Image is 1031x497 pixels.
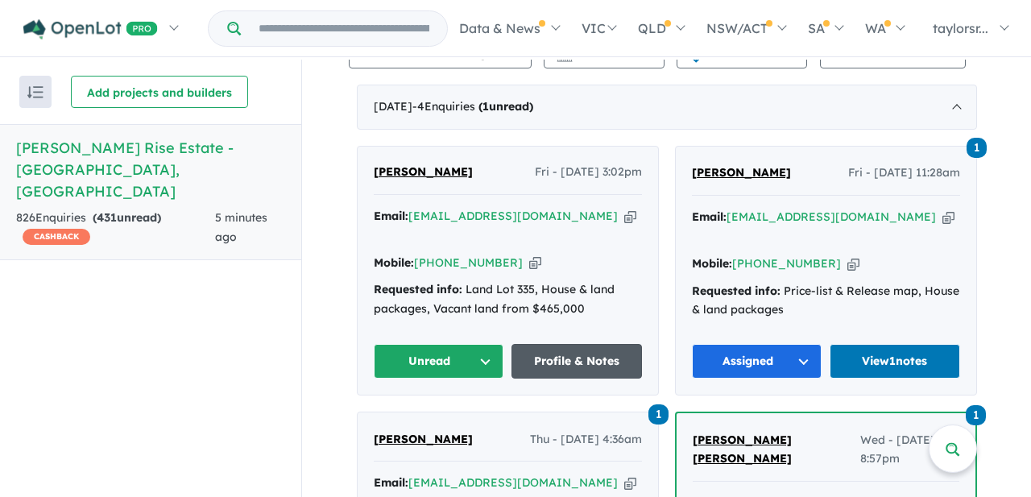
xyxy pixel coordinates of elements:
[848,164,960,183] span: Fri - [DATE] 11:28am
[933,20,988,36] span: taylorsr...
[624,474,636,491] button: Copy
[374,164,473,179] span: [PERSON_NAME]
[693,433,792,466] span: [PERSON_NAME] [PERSON_NAME]
[374,255,414,270] strong: Mobile:
[97,210,117,225] span: 431
[374,282,462,296] strong: Requested info:
[942,209,954,226] button: Copy
[860,431,959,470] span: Wed - [DATE] 8:57pm
[692,209,727,224] strong: Email:
[16,137,285,202] h5: [PERSON_NAME] Rise Estate - [GEOGRAPHIC_DATA] , [GEOGRAPHIC_DATA]
[692,165,791,180] span: [PERSON_NAME]
[482,99,489,114] span: 1
[374,344,504,379] button: Unread
[624,208,636,225] button: Copy
[374,163,473,182] a: [PERSON_NAME]
[967,138,987,158] span: 1
[967,136,987,158] a: 1
[692,256,732,271] strong: Mobile:
[727,209,936,224] a: [EMAIL_ADDRESS][DOMAIN_NAME]
[692,344,822,379] button: Assigned
[529,255,541,271] button: Copy
[244,11,444,46] input: Try estate name, suburb, builder or developer
[966,405,986,425] span: 1
[374,430,473,449] a: [PERSON_NAME]
[830,344,960,379] a: View1notes
[16,209,215,247] div: 826 Enquir ies
[414,255,523,270] a: [PHONE_NUMBER]
[357,85,977,130] div: [DATE]
[23,19,158,39] img: Openlot PRO Logo White
[71,76,248,108] button: Add projects and builders
[847,255,859,272] button: Copy
[966,403,986,425] a: 1
[408,209,618,223] a: [EMAIL_ADDRESS][DOMAIN_NAME]
[374,280,642,319] div: Land Lot 335, House & land packages, Vacant land from $465,000
[648,404,669,425] span: 1
[374,209,408,223] strong: Email:
[215,210,267,244] span: 5 minutes ago
[648,402,669,424] a: 1
[374,475,408,490] strong: Email:
[692,164,791,183] a: [PERSON_NAME]
[530,430,642,449] span: Thu - [DATE] 4:36am
[732,256,841,271] a: [PHONE_NUMBER]
[693,431,861,470] a: [PERSON_NAME] [PERSON_NAME]
[692,282,960,321] div: Price-list & Release map, House & land packages
[511,344,642,379] a: Profile & Notes
[535,163,642,182] span: Fri - [DATE] 3:02pm
[93,210,161,225] strong: ( unread)
[27,86,43,98] img: sort.svg
[692,284,780,298] strong: Requested info:
[478,99,533,114] strong: ( unread)
[412,99,533,114] span: - 4 Enquir ies
[374,432,473,446] span: [PERSON_NAME]
[23,229,90,245] span: CASHBACK
[408,475,618,490] a: [EMAIL_ADDRESS][DOMAIN_NAME]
